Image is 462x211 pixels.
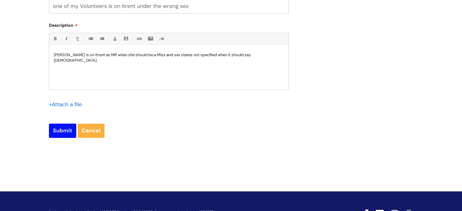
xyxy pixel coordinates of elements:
[74,35,81,43] a: Underline(Ctrl-U)
[78,124,104,138] a: Cancel
[54,52,284,63] p: [PERSON_NAME] is on Itrent as MR when she should be a Miss and sex states not specified when it s...
[98,35,105,43] a: 1. Ordered List (Ctrl-Shift-8)
[49,100,85,109] div: Attach a file
[49,124,76,138] input: Submit
[158,35,165,43] a: Remove formatting (Ctrl-\)
[122,35,130,43] a: Back Color
[135,35,143,43] a: Link
[62,35,70,43] a: Italic (Ctrl-I)
[111,35,118,43] a: Font Color
[51,35,59,43] a: Bold (Ctrl-B)
[146,35,154,43] a: Insert Image...
[87,35,94,43] a: • Unordered List (Ctrl-Shift-7)
[49,21,289,28] label: Description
